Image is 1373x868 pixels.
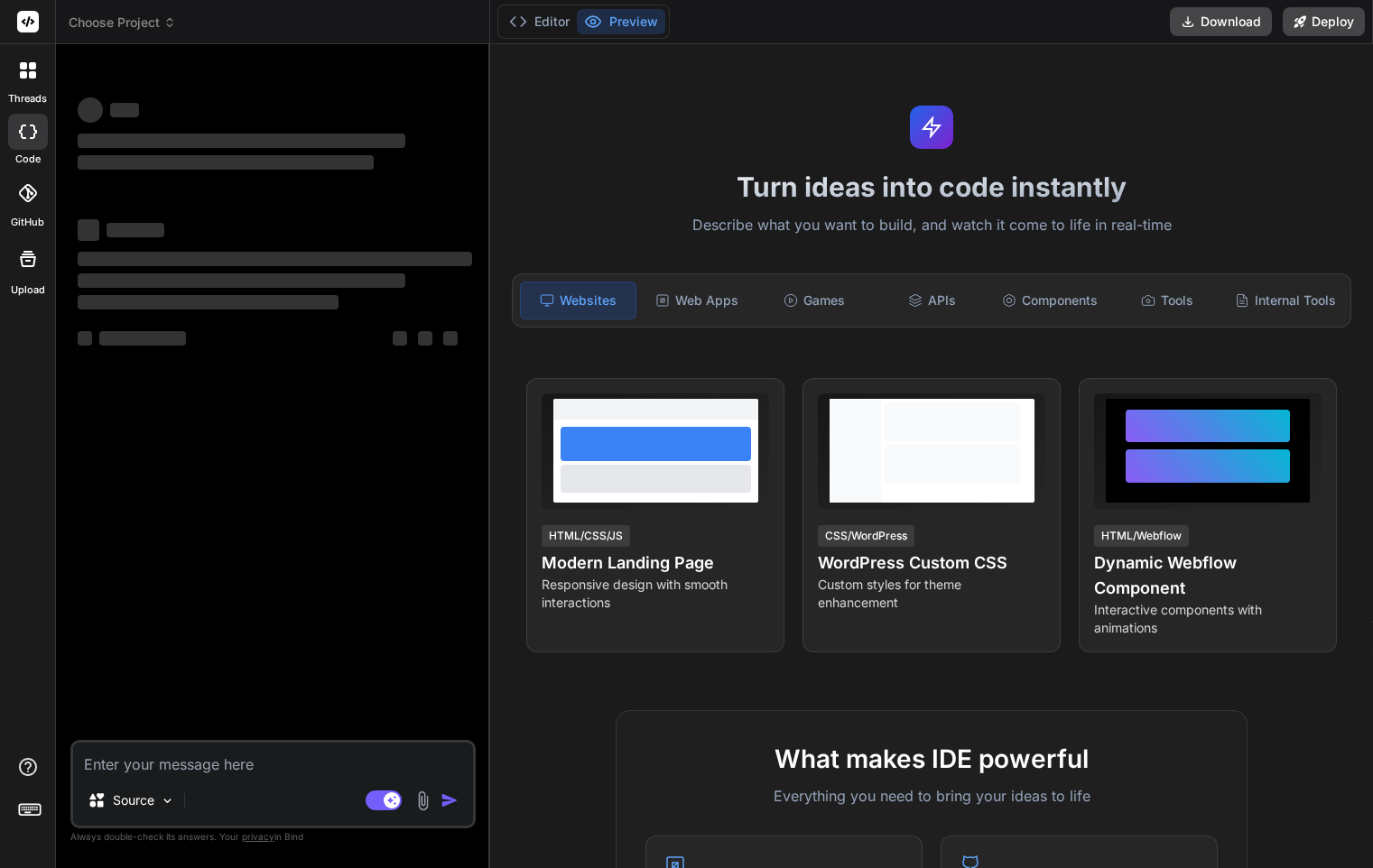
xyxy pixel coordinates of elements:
[501,214,1362,237] p: Describe what you want to build, and watch it come to life in real-time
[501,171,1362,203] h1: Turn ideas into code instantly
[11,282,45,298] label: Upload
[818,550,1045,576] h4: WordPress Custom CSS
[113,791,154,809] p: Source
[69,14,176,32] span: Choose Project
[992,282,1106,319] div: Components
[242,831,274,842] span: privacy
[542,550,769,576] h4: Modern Landing Page
[1094,525,1189,547] div: HTML/Webflow
[1094,550,1322,601] h4: Dynamic Webflow Component
[1094,601,1322,637] p: Interactive components with animations
[441,791,459,809] img: icon
[818,525,914,547] div: CSS/WordPress
[1170,7,1272,36] button: Download
[78,219,99,241] span: ‌
[78,252,472,266] span: ‌
[1283,7,1365,36] button: Deploy
[645,785,1218,807] p: Everything you need to bring your ideas to life
[160,793,175,808] img: Pick Models
[1228,282,1343,319] div: Internal Tools
[875,282,988,319] div: APIs
[640,282,754,319] div: Web Apps
[542,576,769,612] p: Responsive design with smooth interactions
[78,134,405,148] span: ‌
[11,215,44,230] label: GitHub
[78,295,339,309] span: ‌
[645,740,1218,778] h2: What makes IDE powerful
[78,331,92,346] span: ‌
[502,9,577,34] button: Editor
[542,525,630,547] div: HTML/CSS/JS
[443,331,458,346] span: ‌
[8,91,47,106] label: threads
[78,273,405,288] span: ‌
[418,331,432,346] span: ‌
[393,331,407,346] span: ‌
[757,282,871,319] div: Games
[15,152,41,167] label: code
[99,331,186,346] span: ‌
[577,9,665,34] button: Preview
[818,576,1045,612] p: Custom styles for theme enhancement
[70,828,476,845] p: Always double-check its answers. Your in Bind
[78,155,374,170] span: ‌
[1110,282,1224,319] div: Tools
[107,223,164,237] span: ‌
[110,103,139,117] span: ‌
[413,790,433,811] img: attachment
[520,282,635,319] div: Websites
[78,97,103,123] span: ‌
